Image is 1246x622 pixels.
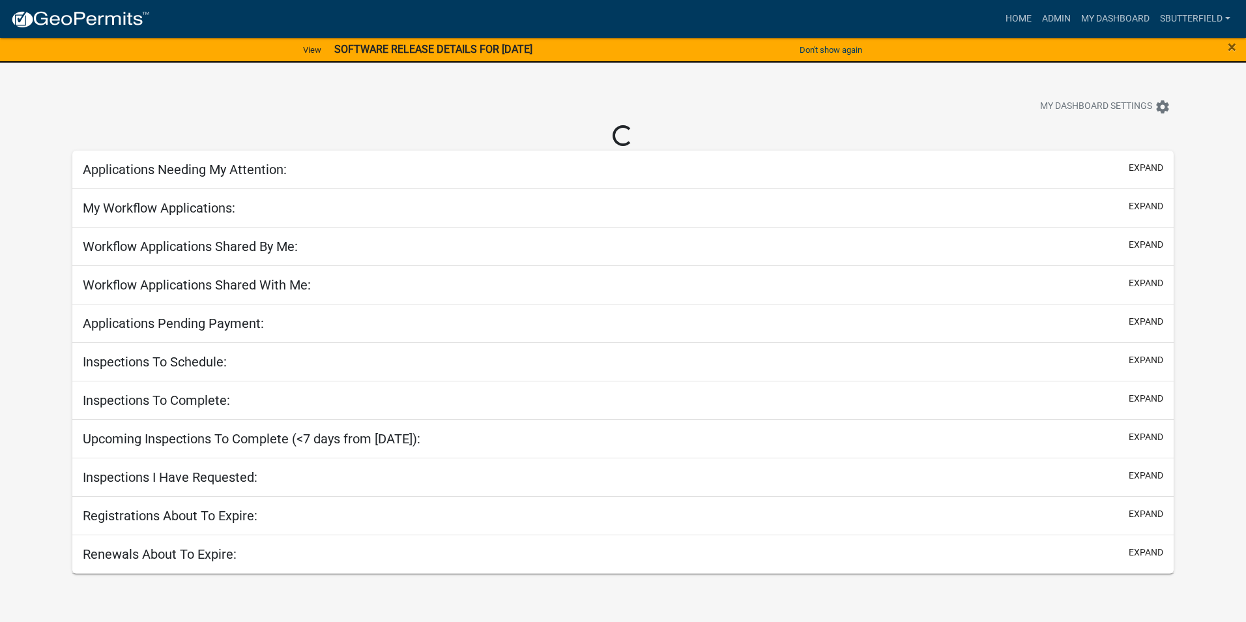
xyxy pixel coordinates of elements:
[1129,276,1163,290] button: expand
[1129,507,1163,521] button: expand
[1155,7,1236,31] a: Sbutterfield
[83,431,420,447] h5: Upcoming Inspections To Complete (<7 days from [DATE]):
[1228,39,1236,55] button: Close
[1037,7,1076,31] a: Admin
[83,354,227,370] h5: Inspections To Schedule:
[1030,94,1181,119] button: My Dashboard Settingssettings
[83,546,237,562] h5: Renewals About To Expire:
[1129,315,1163,329] button: expand
[83,469,257,485] h5: Inspections I Have Requested:
[1129,546,1163,559] button: expand
[1129,430,1163,444] button: expand
[794,39,867,61] button: Don't show again
[83,239,298,254] h5: Workflow Applications Shared By Me:
[1129,200,1163,213] button: expand
[1076,7,1155,31] a: My Dashboard
[83,200,235,216] h5: My Workflow Applications:
[1129,353,1163,367] button: expand
[83,316,264,331] h5: Applications Pending Payment:
[83,392,230,408] h5: Inspections To Complete:
[1129,161,1163,175] button: expand
[334,43,532,55] strong: SOFTWARE RELEASE DETAILS FOR [DATE]
[1129,238,1163,252] button: expand
[1040,99,1152,115] span: My Dashboard Settings
[1155,99,1170,115] i: settings
[1129,469,1163,482] button: expand
[83,277,311,293] h5: Workflow Applications Shared With Me:
[1129,392,1163,406] button: expand
[83,508,257,524] h5: Registrations About To Expire:
[1000,7,1037,31] a: Home
[83,162,287,177] h5: Applications Needing My Attention:
[1228,38,1236,56] span: ×
[298,39,326,61] a: View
